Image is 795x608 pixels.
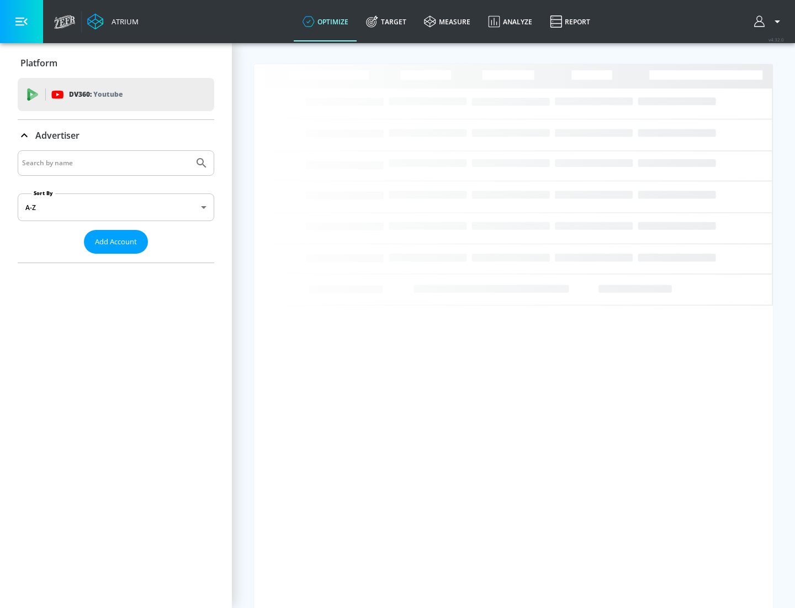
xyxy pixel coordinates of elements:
div: A-Z [18,193,214,221]
input: Search by name [22,156,189,170]
div: Advertiser [18,150,214,263]
button: Add Account [84,230,148,254]
a: Report [541,2,599,41]
a: Analyze [479,2,541,41]
div: Atrium [107,17,139,27]
div: Advertiser [18,120,214,151]
a: Target [357,2,415,41]
p: Advertiser [35,129,79,141]
p: Platform [20,57,57,69]
label: Sort By [31,190,55,197]
nav: list of Advertiser [18,254,214,263]
div: DV360: Youtube [18,78,214,111]
p: DV360: [69,88,123,101]
p: Youtube [93,88,123,100]
span: v 4.32.0 [768,36,784,43]
span: Add Account [95,235,137,248]
a: Atrium [87,13,139,30]
a: measure [415,2,479,41]
a: optimize [294,2,357,41]
div: Platform [18,48,214,78]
